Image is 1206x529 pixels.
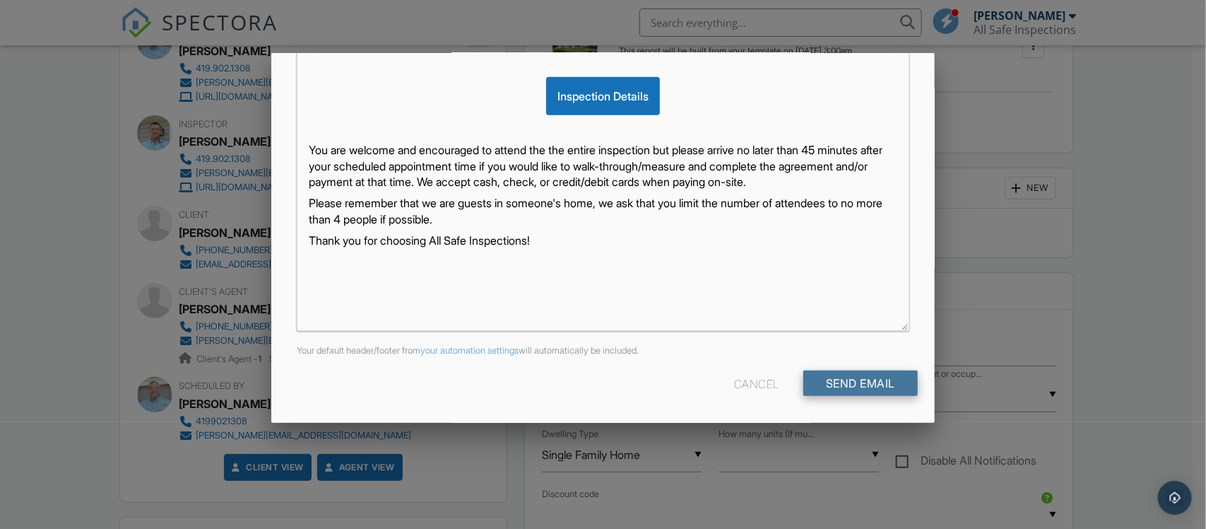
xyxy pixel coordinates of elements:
[288,345,918,356] div: Your default header/footer from will automatically be included.
[803,371,918,396] input: Send Email
[309,195,897,227] p: Please remember that we are guests in someone's home, we ask that you limit the number of attende...
[1158,481,1192,515] div: Open Intercom Messenger
[420,345,519,356] a: your automation settings
[309,142,897,190] p: You are welcome and encouraged to attend the the entire inspection but please arrive no later tha...
[734,371,779,396] div: Cancel
[546,77,660,115] div: Inspection Details
[309,233,897,248] p: Thank you for choosing All Safe Inspections!
[546,89,660,103] a: Inspection Details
